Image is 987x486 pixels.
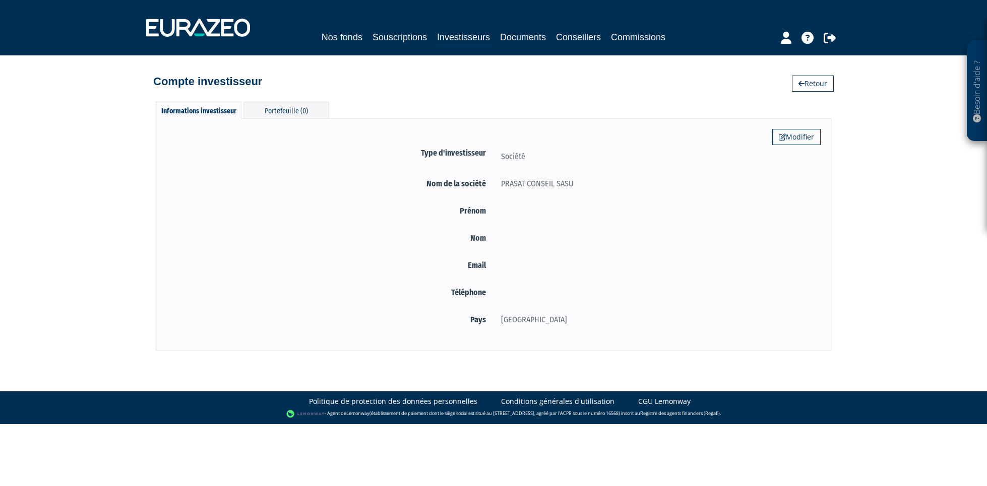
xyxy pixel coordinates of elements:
a: Modifier [772,129,821,145]
a: Lemonway [346,410,369,417]
label: Nom de la société [166,177,493,190]
div: Société [493,150,821,163]
a: Nos fonds [322,30,362,44]
a: Registre des agents financiers (Regafi) [640,410,720,417]
div: PRASAT CONSEIL SASU [493,177,821,190]
label: Nom [166,232,493,244]
div: [GEOGRAPHIC_DATA] [493,313,821,326]
label: Prénom [166,204,493,217]
h4: Compte investisseur [153,76,262,88]
div: - Agent de (établissement de paiement dont le siège social est situé au [STREET_ADDRESS], agréé p... [10,409,977,419]
a: Commissions [611,30,665,44]
div: Informations investisseur [156,102,241,119]
a: Conditions générales d'utilisation [501,396,614,406]
a: CGU Lemonway [638,396,691,406]
img: 1732889491-logotype_eurazeo_blanc_rvb.png [146,19,250,37]
a: Politique de protection des données personnelles [309,396,477,406]
p: Besoin d'aide ? [971,46,983,136]
label: Téléphone [166,286,493,299]
label: Email [166,259,493,271]
img: logo-lemonway.png [286,409,325,419]
a: Souscriptions [373,30,427,44]
a: Conseillers [556,30,601,44]
label: Type d'investisseur [166,147,493,159]
a: Documents [500,30,546,44]
a: Investisseurs [437,30,490,46]
label: Pays [166,313,493,326]
div: Portefeuille (0) [243,102,329,118]
a: Retour [792,76,834,92]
